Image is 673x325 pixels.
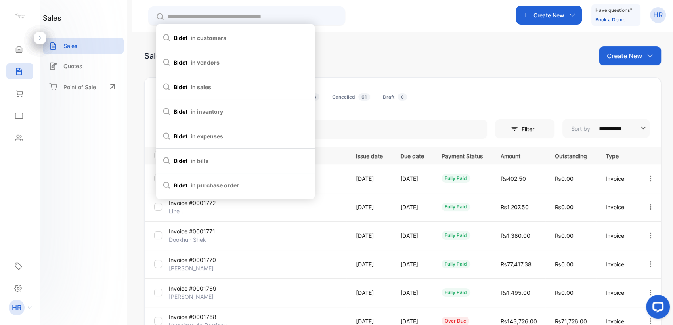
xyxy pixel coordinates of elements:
div: fully paid [442,260,470,268]
div: fully paid [442,288,470,297]
p: Type [606,150,630,160]
span: in inventory [191,107,223,116]
p: Invoice [606,174,630,183]
div: Cancelled [332,94,370,101]
span: ₨0.00 [555,204,574,210]
p: [DATE] [400,231,425,240]
p: [PERSON_NAME] [169,264,228,272]
p: [DATE] [400,260,425,268]
p: Payment Status [442,150,484,160]
span: ₨402.50 [501,175,526,182]
span: ₨1,207.50 [501,204,529,210]
p: HR [653,10,663,20]
span: ₨0.00 [555,232,574,239]
button: Sort by [562,119,650,138]
span: ₨0.00 [555,289,574,296]
span: bidet [163,132,308,140]
button: Filter [495,119,554,138]
button: Create New [516,6,582,25]
span: ₨1,495.00 [501,289,530,296]
button: Create New [599,46,661,65]
p: Amount [501,150,539,160]
img: logo [14,10,26,22]
span: 61 [358,93,370,101]
span: in bills [191,157,208,165]
span: in sales [191,83,211,91]
p: [DATE] [356,260,384,268]
p: Invoice #0001770 [169,256,228,264]
span: ₨1,380.00 [501,232,530,239]
p: [DATE] [356,289,384,297]
div: fully paid [442,174,470,183]
a: Point of Sale [43,78,124,96]
p: HR [12,302,21,313]
p: Filter [522,125,539,133]
div: fully paid [442,231,470,240]
p: Invoice [606,289,630,297]
p: Line . [169,207,228,215]
p: Sales [63,42,78,50]
div: Sales Transactions [144,50,216,62]
p: Invoice #0001768 [169,313,228,321]
span: bidet [163,34,308,42]
button: HR [650,6,666,25]
a: Quotes [43,58,124,74]
p: [DATE] [400,203,425,211]
p: [DATE] [356,203,384,211]
p: [DATE] [400,174,425,183]
span: ₨143,726.00 [501,318,537,325]
span: bidet [163,107,308,116]
h1: sales [43,13,61,23]
p: Invoice #0001771 [169,227,228,235]
p: Invoice #0001772 [169,199,228,207]
p: Have questions? [595,6,632,14]
p: [DATE] [400,289,425,297]
span: in vendors [191,58,220,67]
p: Invoice #0001769 [169,284,228,292]
a: Book a Demo [595,17,625,23]
p: Sort by [571,124,590,133]
span: in purchase order [191,181,239,189]
span: in customers [191,34,226,42]
p: Due date [400,150,425,160]
span: ₨0.00 [555,261,574,268]
span: ₨0.00 [555,175,574,182]
p: Create New [533,11,564,19]
p: Invoice [606,260,630,268]
p: [DATE] [356,174,384,183]
div: fully paid [442,203,470,211]
p: Create New [607,51,642,61]
span: 0 [398,93,407,101]
p: Dookhun Shek [169,235,228,244]
span: ₨77,417.38 [501,261,532,268]
p: Invoice [606,203,630,211]
div: Draft [383,94,407,101]
span: in expenses [191,132,223,140]
span: bidet [163,157,308,165]
p: Outstanding [555,150,590,160]
iframe: LiveChat chat widget [640,292,673,325]
span: bidet [163,83,308,91]
span: ₨71,726.00 [555,318,587,325]
span: bidet [163,58,308,67]
p: [DATE] [356,231,384,240]
p: Invoice [606,231,630,240]
a: Sales [43,38,124,54]
p: Quotes [63,62,82,70]
p: [PERSON_NAME] [169,292,228,301]
span: bidet [163,181,308,189]
p: Point of Sale [63,83,96,91]
p: Issue date [356,150,384,160]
